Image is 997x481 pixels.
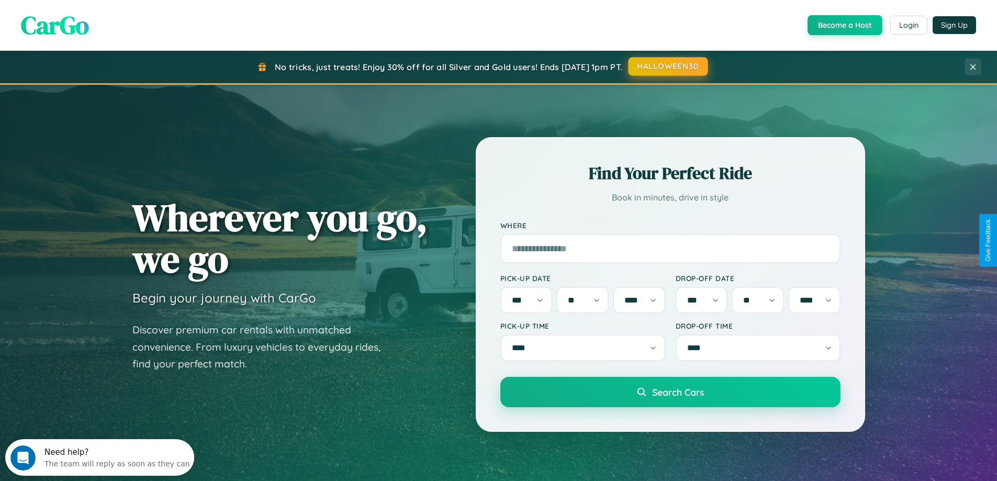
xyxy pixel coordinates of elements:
[629,57,708,76] button: HALLOWEEN30
[500,190,841,205] p: Book in minutes, drive in style
[500,377,841,407] button: Search Cars
[808,15,882,35] button: Become a Host
[676,274,841,283] label: Drop-off Date
[676,321,841,330] label: Drop-off Time
[39,9,185,17] div: Need help?
[132,290,316,306] h3: Begin your journey with CarGo
[4,4,195,33] div: Open Intercom Messenger
[5,439,194,476] iframe: Intercom live chat discovery launcher
[984,219,992,262] div: Give Feedback
[132,197,428,279] h1: Wherever you go, we go
[500,221,841,230] label: Where
[21,8,89,42] span: CarGo
[890,16,927,35] button: Login
[933,16,976,34] button: Sign Up
[652,386,704,398] span: Search Cars
[500,162,841,185] h2: Find Your Perfect Ride
[10,445,36,471] iframe: Intercom live chat
[39,17,185,28] div: The team will reply as soon as they can
[275,62,622,72] span: No tricks, just treats! Enjoy 30% off for all Silver and Gold users! Ends [DATE] 1pm PT.
[132,321,394,373] p: Discover premium car rentals with unmatched convenience. From luxury vehicles to everyday rides, ...
[500,321,665,330] label: Pick-up Time
[500,274,665,283] label: Pick-up Date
